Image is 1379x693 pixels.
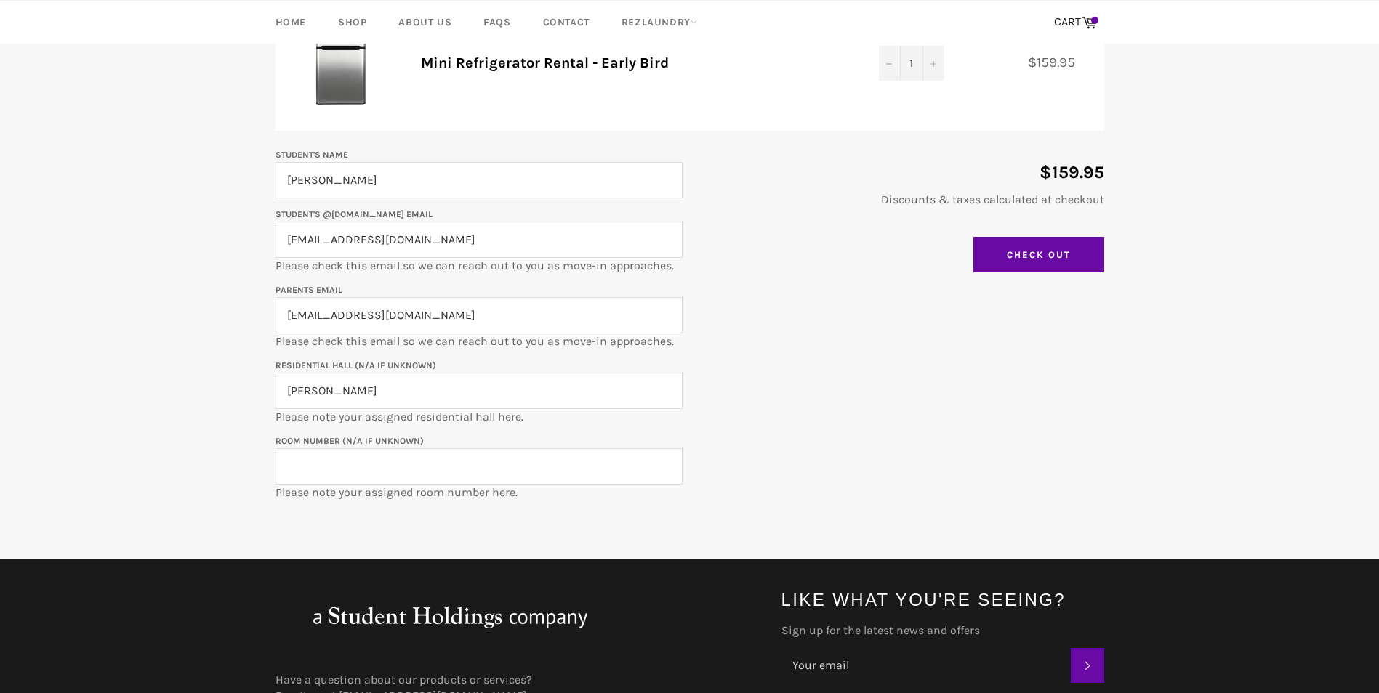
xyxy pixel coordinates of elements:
p: $159.95 [697,161,1104,185]
a: Mini Refrigerator Rental - Early Bird [421,54,669,71]
img: aStudentHoldingsNFPcompany_large.png [276,588,624,646]
p: Please check this email so we can reach out to you as move-in approaches. [276,281,683,349]
input: Check Out [973,237,1104,273]
p: Please note your assigned room number here. [276,432,683,500]
a: About Us [384,1,466,44]
span: $159.95 [1028,54,1090,70]
a: Contact [528,1,604,44]
h4: Like what you're seeing? [781,588,1104,612]
img: Mini Refrigerator Rental - Early Bird [297,17,385,105]
button: Increase quantity [922,46,944,81]
p: Please note your assigned residential hall here. [276,357,683,425]
a: CART [1047,7,1104,38]
label: Sign up for the latest news and offers [781,623,1104,639]
label: Parents email [276,285,342,295]
input: Your email [781,648,1071,683]
label: Residential Hall (N/A if unknown) [276,360,436,370]
a: FAQs [469,1,525,44]
a: RezLaundry [607,1,712,44]
p: Please check this email so we can reach out to you as move-in approaches. [276,206,683,274]
button: Decrease quantity [879,46,901,81]
label: Student's @[DOMAIN_NAME] email [276,209,433,219]
p: Discounts & taxes calculated at checkout [697,192,1104,208]
a: Home [261,1,321,44]
label: Room Number (N/A if unknown) [276,436,424,446]
label: Student's Name [276,150,348,160]
a: Shop [323,1,381,44]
